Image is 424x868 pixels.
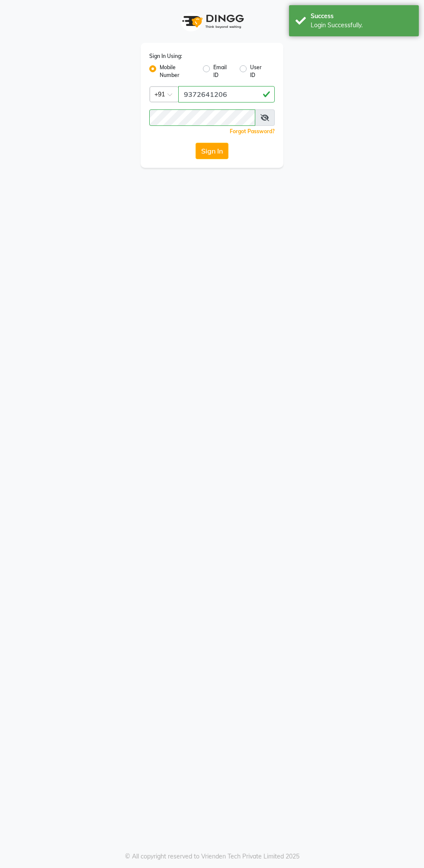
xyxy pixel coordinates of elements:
[196,143,228,159] button: Sign In
[160,64,196,79] label: Mobile Number
[311,12,412,21] div: Success
[149,52,182,60] label: Sign In Using:
[311,21,412,30] div: Login Successfully.
[177,9,247,34] img: logo1.svg
[250,64,268,79] label: User ID
[230,128,275,135] a: Forgot Password?
[178,86,275,102] input: Username
[213,64,233,79] label: Email ID
[149,109,255,126] input: Username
